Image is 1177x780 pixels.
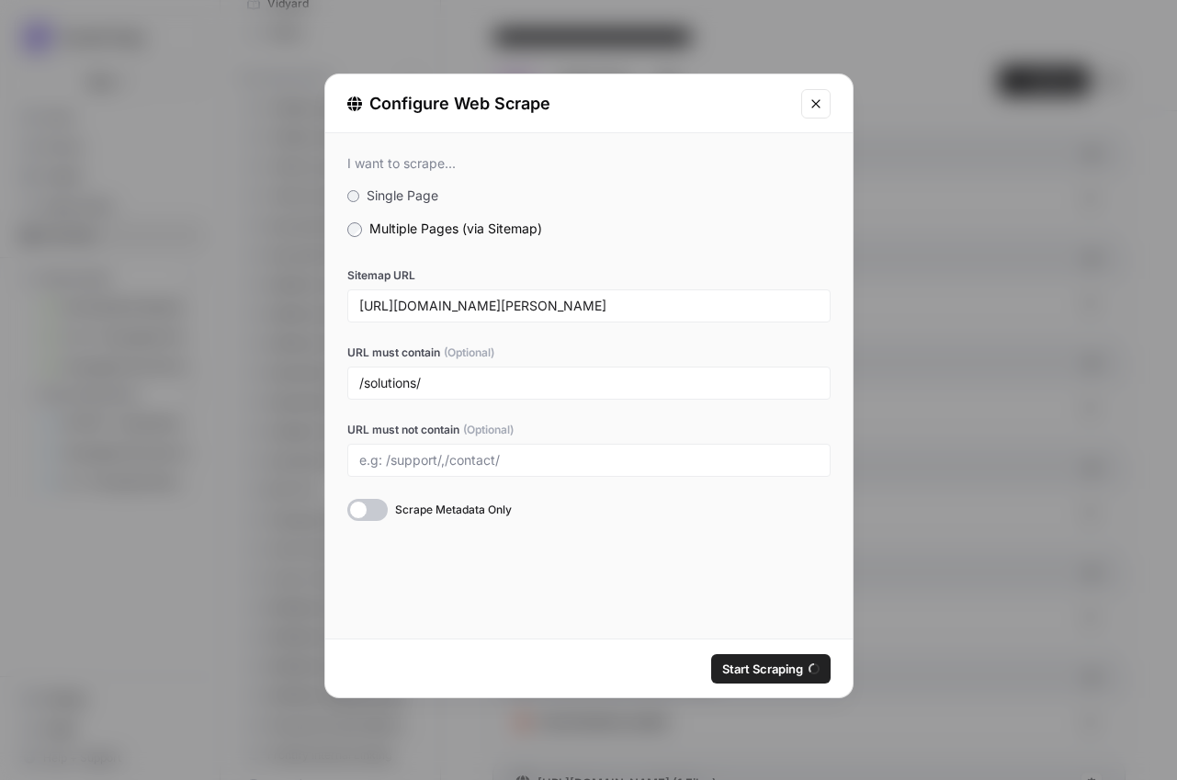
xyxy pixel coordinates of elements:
span: Start Scraping [722,660,803,678]
input: Multiple Pages (via Sitemap) [347,222,362,237]
input: e.g: /support/,/contact/ [359,452,819,469]
input: Single Page [347,190,360,203]
input: e.g: www.example.com/sitemap.xml [359,298,819,314]
span: (Optional) [463,422,514,438]
span: Single Page [367,187,438,203]
input: e.g: /blog/,/articles/ [359,375,819,391]
div: Configure Web Scrape [347,91,790,117]
div: I want to scrape... [347,155,831,172]
label: Sitemap URL [347,267,831,284]
button: Start Scraping [711,654,831,684]
label: URL must contain [347,345,831,361]
span: Multiple Pages (via Sitemap) [369,220,542,236]
span: Scrape Metadata Only [395,502,512,518]
span: (Optional) [444,345,494,361]
button: Close modal [801,89,831,119]
label: URL must not contain [347,422,831,438]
